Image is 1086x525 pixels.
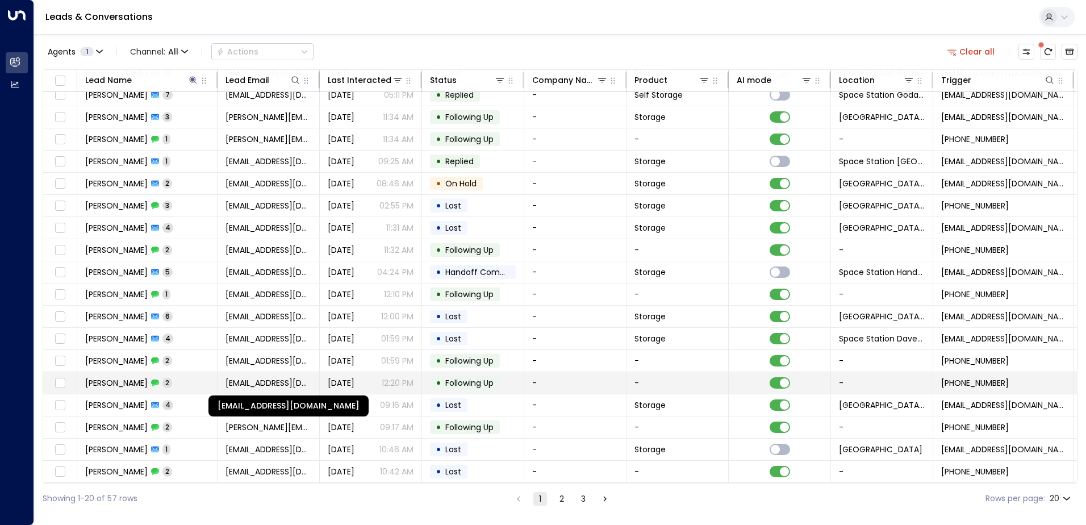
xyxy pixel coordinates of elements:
[383,111,413,123] p: 11:34 AM
[436,395,441,415] div: •
[626,372,729,394] td: -
[162,90,173,99] span: 7
[85,244,148,256] span: Scott Brown
[85,200,148,211] span: Paul Brown
[839,311,925,322] span: Space Station Castle Bromwich
[524,106,626,128] td: -
[941,266,1066,278] span: leads@space-station.co.uk
[634,399,666,411] span: Storage
[445,377,494,389] span: Following Up
[524,128,626,150] td: -
[85,222,148,234] span: Scott Brown
[941,355,1009,366] span: +447971571905
[941,134,1009,145] span: +447854959450
[53,265,67,280] span: Toggle select row
[941,200,1009,211] span: +447517142192
[225,178,311,189] span: paul_ansell1964@hotmail.com
[436,262,441,282] div: •
[445,266,525,278] span: Handoff Completed
[380,422,413,433] p: 09:17 AM
[634,111,666,123] span: Storage
[225,422,311,433] span: amandajay@sky.com
[1018,44,1034,60] button: Customize
[85,289,148,300] span: Miss Brown
[524,439,626,460] td: -
[53,287,67,302] span: Toggle select row
[941,73,1055,87] div: Trigger
[1050,490,1073,507] div: 20
[941,289,1009,300] span: +447814859386
[511,491,612,506] nav: pagination navigation
[524,239,626,261] td: -
[737,73,812,87] div: AI mode
[43,44,107,60] button: Agents1
[53,310,67,324] span: Toggle select row
[524,151,626,172] td: -
[1040,44,1056,60] span: There are new threads available. Refresh the grid to view the latest updates.
[634,333,666,344] span: Storage
[162,245,172,255] span: 2
[436,329,441,348] div: •
[634,73,710,87] div: Product
[328,156,354,167] span: Oct 08, 2025
[436,440,441,459] div: •
[436,196,441,215] div: •
[445,311,461,322] span: Lost
[445,89,474,101] span: Replied
[445,355,494,366] span: Following Up
[379,200,413,211] p: 02:55 PM
[381,355,413,366] p: 01:59 PM
[831,372,933,394] td: -
[85,399,148,411] span: Amanda Brown
[524,394,626,416] td: -
[53,132,67,147] span: Toggle select row
[328,266,354,278] span: Oct 01, 2025
[328,134,354,145] span: Oct 08, 2025
[839,73,875,87] div: Location
[831,350,933,372] td: -
[839,266,925,278] span: Space Station Handsworth
[328,333,354,344] span: Sep 26, 2025
[634,89,683,101] span: Self Storage
[162,378,172,388] span: 2
[831,239,933,261] td: -
[53,243,67,257] span: Toggle select row
[524,416,626,438] td: -
[839,178,925,189] span: Space Station Castle Bromwich
[162,178,172,188] span: 2
[85,73,132,87] div: Lead Name
[524,195,626,216] td: -
[85,444,148,455] span: Charlotte Brown
[225,73,301,87] div: Lead Email
[941,156,1066,167] span: leads@space-station.co.uk
[436,218,441,238] div: •
[53,199,67,213] span: Toggle select row
[85,333,148,344] span: Darren Brown
[445,222,461,234] span: Lost
[162,356,172,365] span: 2
[225,200,311,211] span: paul_ansell1964@hotmail.com
[85,111,148,123] span: Julie Brown
[524,350,626,372] td: -
[53,74,67,88] span: Toggle select all
[225,266,311,278] span: yourdestinylive@gmail.com
[436,130,441,149] div: •
[384,289,413,300] p: 12:10 PM
[445,444,461,455] span: Lost
[53,110,67,124] span: Toggle select row
[45,10,153,23] a: Leads & Conversations
[941,222,1066,234] span: leads@space-station.co.uk
[941,422,1009,433] span: +447728918953
[225,355,311,366] span: broadlane@me.com
[941,89,1066,101] span: leads@space-station.co.uk
[1062,44,1077,60] button: Archived Leads
[85,178,148,189] span: Paul Brown
[48,48,76,56] span: Agents
[445,244,494,256] span: Following Up
[53,376,67,390] span: Toggle select row
[162,334,173,343] span: 4
[941,73,971,87] div: Trigger
[328,466,354,477] span: Sep 11, 2025
[328,73,391,87] div: Last Interacted
[839,156,925,167] span: Space Station Garretts Green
